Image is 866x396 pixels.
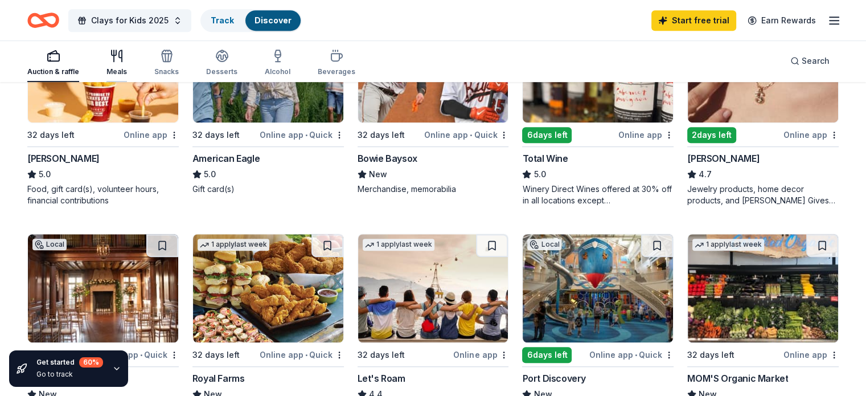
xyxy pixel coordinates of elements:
div: Auction & raffle [27,67,79,76]
div: Local [527,239,561,250]
a: Image for American Eagle5 applieslast week32 days leftOnline app•QuickAmerican Eagle5.0Gift card(s) [192,14,344,195]
img: Image for Port Discovery [523,234,673,342]
img: Image for Royal Farms [193,234,343,342]
div: Alcohol [265,67,290,76]
a: Image for Sheetz2 applieslast week32 days leftOnline app[PERSON_NAME]5.0Food, gift card(s), volun... [27,14,179,206]
div: Online app [783,348,839,362]
div: Meals [106,67,127,76]
div: 60 % [79,357,103,368]
div: Port Discovery [522,371,585,385]
div: Gift card(s) [192,183,344,195]
span: • [470,130,472,140]
div: Online app Quick [424,128,508,142]
div: 1 apply last week [692,239,764,251]
div: 2 days left [687,127,736,143]
div: Winery Direct Wines offered at 30% off in all locations except [GEOGRAPHIC_DATA], [GEOGRAPHIC_DAT... [522,183,674,206]
img: Image for Let's Roam [358,234,508,342]
button: Meals [106,44,127,82]
button: Beverages [318,44,355,82]
div: 32 days left [358,128,405,142]
span: Search [802,54,830,68]
div: 1 apply last week [363,239,434,251]
div: Let's Roam [358,371,405,385]
div: 1 apply last week [198,239,269,251]
div: Beverages [318,67,355,76]
span: New [369,168,387,181]
div: 32 days left [192,128,240,142]
div: 32 days left [192,348,240,362]
div: [PERSON_NAME] [27,152,100,165]
div: 32 days left [687,348,734,362]
div: Royal Farms [192,371,245,385]
button: Auction & raffle [27,44,79,82]
div: 6 days left [522,347,572,363]
a: Start free trial [651,10,736,31]
button: Alcohol [265,44,290,82]
span: Clays for Kids 2025 [91,14,169,27]
span: 4.7 [699,168,712,181]
div: 6 days left [522,127,572,143]
div: Online app [453,348,508,362]
div: Online app [618,128,674,142]
div: Jewelry products, home decor products, and [PERSON_NAME] Gives Back event in-store or online (or ... [687,183,839,206]
div: Total Wine [522,152,568,165]
div: 32 days left [27,128,75,142]
a: Earn Rewards [741,10,823,31]
a: Image for Total WineTop rated5 applieslast week6days leftOnline appTotal Wine5.0Winery Direct Win... [522,14,674,206]
a: Track [211,15,234,25]
div: Online app [783,128,839,142]
a: Image for Bowie BaysoxLocal32 days leftOnline app•QuickBowie BaysoxNewMerchandise, memorabilia [358,14,509,195]
div: Online app Quick [589,348,674,362]
img: Image for Strathmore [28,234,178,342]
div: Go to track [36,370,103,379]
div: MOM'S Organic Market [687,371,788,385]
span: 5.0 [204,168,216,181]
span: 5.0 [533,168,545,181]
span: • [305,350,307,360]
div: Get started [36,357,103,368]
div: Merchandise, memorabilia [358,183,509,195]
div: 32 days left [358,348,405,362]
button: TrackDiscover [200,9,302,32]
a: Image for Kendra ScottTop rated11 applieslast week2days leftOnline app[PERSON_NAME]4.7Jewelry pro... [687,14,839,206]
div: American Eagle [192,152,260,165]
span: • [635,350,637,360]
div: Local [32,239,67,250]
div: [PERSON_NAME] [687,152,760,165]
div: Bowie Baysox [358,152,417,165]
span: 5.0 [39,168,51,181]
button: Desserts [206,44,237,82]
span: • [305,130,307,140]
button: Clays for Kids 2025 [68,9,191,32]
div: Online app Quick [260,348,344,362]
img: Image for MOM'S Organic Market [688,234,838,342]
div: Food, gift card(s), volunteer hours, financial contributions [27,183,179,206]
div: Online app [124,128,179,142]
div: Online app Quick [260,128,344,142]
div: Snacks [154,67,179,76]
button: Snacks [154,44,179,82]
a: Home [27,7,59,34]
div: Desserts [206,67,237,76]
a: Discover [255,15,292,25]
button: Search [781,50,839,72]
